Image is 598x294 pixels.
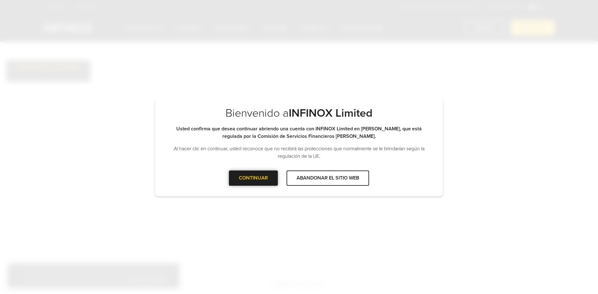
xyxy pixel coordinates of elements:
font: Bienvenido a [225,106,289,120]
font: Usted confirma que desea continuar abriendo una cuenta con INFINOX Limited en [PERSON_NAME], que ... [176,126,422,139]
font: INFINOX Limited [289,106,373,120]
font: ABANDONAR EL SITIO WEB [297,175,359,181]
font: CONTINUAR [239,175,268,181]
font: Al hacer clic en continuar, usted reconoce que no recibirá las protecciones que normalmente se le... [174,146,425,159]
